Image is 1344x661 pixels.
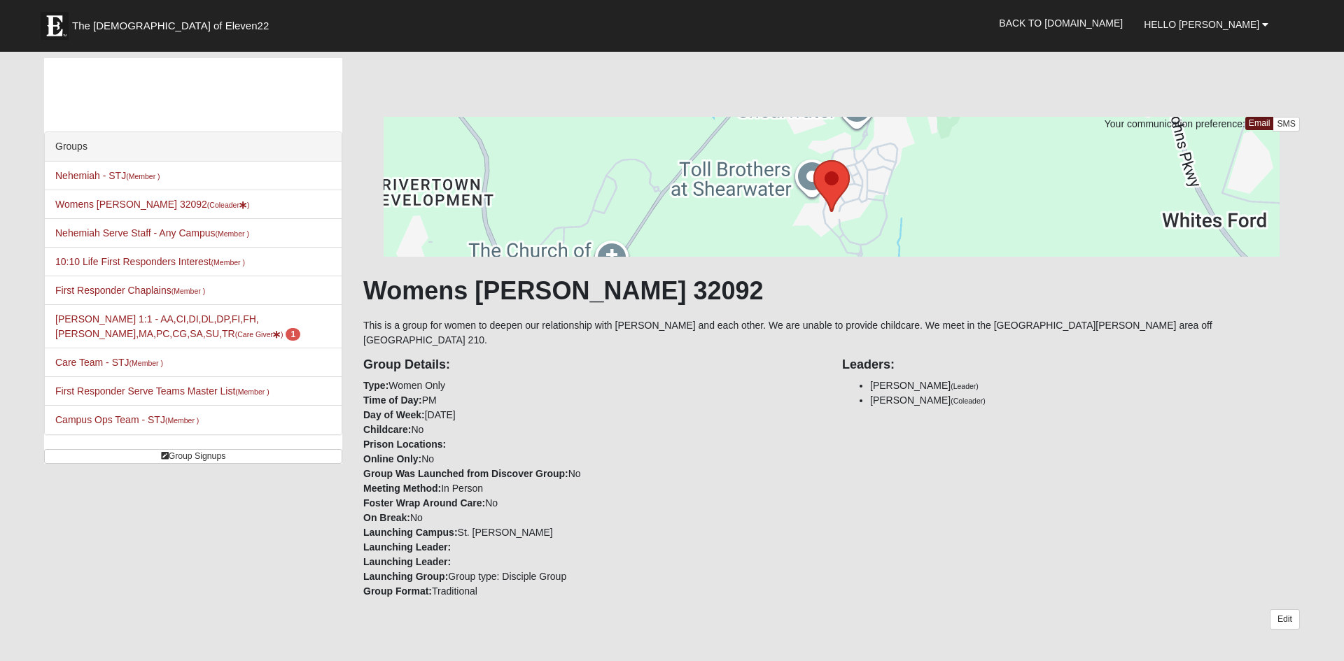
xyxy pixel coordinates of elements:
[34,5,314,40] a: The [DEMOGRAPHIC_DATA] of Eleven22
[1270,609,1300,630] a: Edit
[55,199,249,210] a: Womens [PERSON_NAME] 32092(Coleader)
[1133,7,1279,42] a: Hello [PERSON_NAME]
[363,380,388,391] strong: Type:
[55,170,160,181] a: Nehemiah - STJ(Member )
[988,6,1133,41] a: Back to [DOMAIN_NAME]
[363,439,446,450] strong: Prison Locations:
[842,357,1300,373] h4: Leaders:
[363,527,458,538] strong: Launching Campus:
[72,19,269,33] span: The [DEMOGRAPHIC_DATA] of Eleven22
[363,276,1300,306] h1: Womens [PERSON_NAME] 32092
[55,357,163,368] a: Care Team - STJ(Member )
[165,416,199,425] small: (Member )
[55,256,245,267] a: 10:10 Life First Responders Interest(Member )
[363,357,821,373] h4: Group Details:
[363,512,410,523] strong: On Break:
[363,497,485,509] strong: Foster Wrap Around Care:
[363,409,425,420] strong: Day of Week:
[363,541,451,553] strong: Launching Leader:
[55,385,269,397] a: First Responder Serve Teams Master List(Member )
[951,382,979,390] small: (Leader)
[55,414,199,425] a: Campus Ops Team - STJ(Member )
[1245,117,1274,130] a: Email
[55,285,205,296] a: First Responder Chaplains(Member )
[363,395,422,406] strong: Time of Day:
[1105,118,1245,129] span: Your communication preference:
[363,556,451,567] strong: Launching Leader:
[870,393,1300,408] li: [PERSON_NAME]
[129,359,163,367] small: (Member )
[951,397,986,405] small: (Coleader)
[363,585,432,597] strong: Group Format:
[235,388,269,396] small: (Member )
[1273,117,1300,132] a: SMS
[235,330,283,339] small: (Care Giver )
[216,229,249,238] small: (Member )
[363,453,421,464] strong: Online Only:
[870,378,1300,393] li: [PERSON_NAME]
[363,468,568,479] strong: Group Was Launched from Discover Group:
[45,132,342,162] div: Groups
[126,172,160,180] small: (Member )
[211,258,245,266] small: (Member )
[207,201,250,209] small: (Coleader )
[353,348,832,599] div: Women Only PM [DATE] No No No In Person No No St. [PERSON_NAME] Group type: Disciple Group Tradit...
[1144,19,1259,30] span: Hello [PERSON_NAME]
[55,227,249,239] a: Nehemiah Serve Staff - Any Campus(Member )
[171,287,205,295] small: (Member )
[363,424,411,435] strong: Childcare:
[363,483,441,494] strong: Meeting Method:
[286,328,300,341] span: number of pending members
[41,12,69,40] img: Eleven22 logo
[44,449,342,464] a: Group Signups
[363,571,448,582] strong: Launching Group:
[55,313,300,339] a: [PERSON_NAME] 1:1 - AA,CI,DI,DL,DP,FI,FH,[PERSON_NAME],MA,PC,CG,SA,SU,TR(Care Giver) 1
